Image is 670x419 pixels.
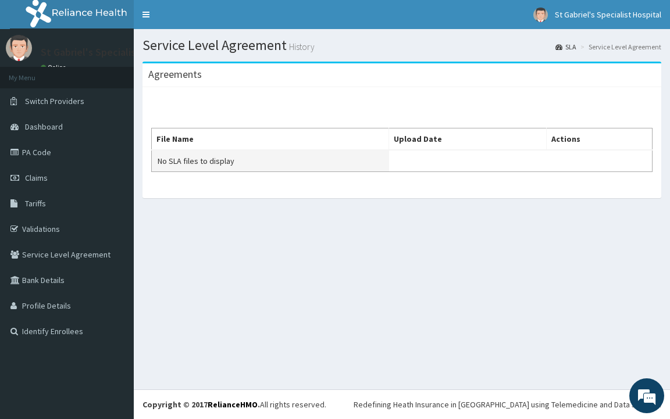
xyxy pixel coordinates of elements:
strong: Copyright © 2017 . [142,399,260,410]
th: Actions [547,128,653,151]
div: Chat with us now [60,65,195,80]
span: No SLA files to display [158,156,234,166]
p: St Gabriel's Specialist Hospital [41,47,181,58]
a: SLA [555,42,576,52]
img: d_794563401_company_1708531726252_794563401 [22,58,47,87]
span: Tariffs [25,198,46,209]
textarea: Type your message and hit 'Enter' [6,288,222,329]
small: History [287,42,315,51]
th: Upload Date [389,128,547,151]
th: File Name [152,128,389,151]
span: We're online! [67,132,161,249]
span: St Gabriel's Specialist Hospital [555,9,661,20]
a: RelianceHMO [208,399,258,410]
div: Minimize live chat window [191,6,219,34]
a: Online [41,63,69,71]
footer: All rights reserved. [134,389,670,419]
h3: Agreements [148,69,202,80]
img: User Image [6,35,32,61]
span: Switch Providers [25,96,84,106]
h1: Service Level Agreement [142,38,661,53]
li: Service Level Agreement [578,42,661,52]
span: Dashboard [25,121,63,132]
span: Claims [25,173,48,183]
div: Redefining Heath Insurance in [GEOGRAPHIC_DATA] using Telemedicine and Data Science! [354,399,661,410]
img: User Image [533,8,548,22]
